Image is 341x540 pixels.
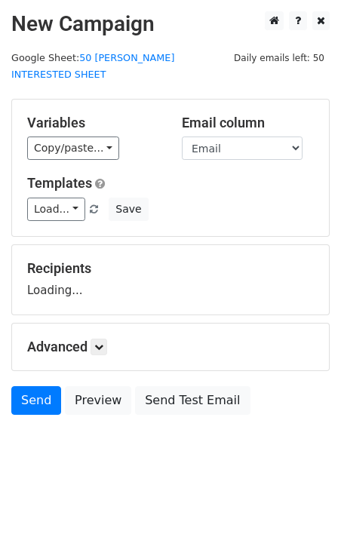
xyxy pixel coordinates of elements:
small: Google Sheet: [11,52,174,81]
a: 50 [PERSON_NAME] INTERESTED SHEET [11,52,174,81]
h5: Recipients [27,260,314,277]
a: Send [11,386,61,415]
a: Send Test Email [135,386,250,415]
h5: Email column [182,115,314,131]
button: Save [109,198,148,221]
a: Copy/paste... [27,137,119,160]
h2: New Campaign [11,11,330,37]
a: Daily emails left: 50 [229,52,330,63]
h5: Advanced [27,339,314,355]
div: Loading... [27,260,314,299]
a: Load... [27,198,85,221]
a: Templates [27,175,92,191]
a: Preview [65,386,131,415]
h5: Variables [27,115,159,131]
span: Daily emails left: 50 [229,50,330,66]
